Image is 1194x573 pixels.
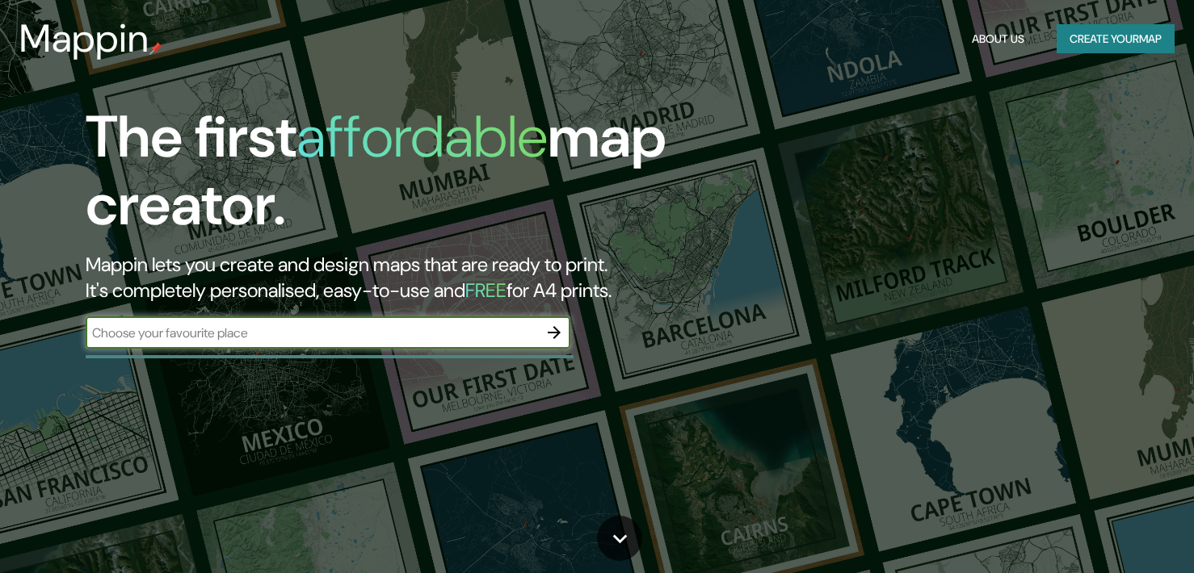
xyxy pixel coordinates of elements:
[86,103,683,252] h1: The first map creator.
[149,42,162,55] img: mappin-pin
[965,24,1031,54] button: About Us
[296,99,548,174] h1: affordable
[86,324,538,342] input: Choose your favourite place
[19,16,149,61] h3: Mappin
[86,252,683,303] h2: Mappin lets you create and design maps that are ready to print. It's completely personalised, eas...
[465,278,507,303] h5: FREE
[1057,24,1175,54] button: Create yourmap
